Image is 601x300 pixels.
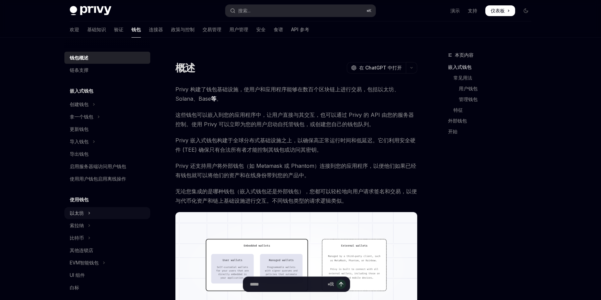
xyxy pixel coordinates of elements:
a: 钱包 [131,21,141,38]
a: 白标 [64,282,150,294]
font: 验证 [114,27,123,32]
a: UI 组件 [64,269,150,281]
font: 基础知识 [87,27,106,32]
font: 交易管理 [203,27,221,32]
font: 概述 [175,62,195,74]
a: 管理钱包 [448,94,537,105]
a: 连接器 [149,21,163,38]
a: 安全 [256,21,266,38]
font: 链条支撑 [70,67,89,73]
button: 切换比特币部分 [64,232,150,244]
a: 外部钱包 [448,115,537,126]
img: 深色标志 [70,6,111,15]
button: 切换创建钱包部分 [64,98,150,110]
font: EVM智能钱包 [70,260,99,265]
a: 支持 [468,7,477,14]
font: 搜索... [238,8,251,13]
font: K [369,8,372,13]
a: 使用用户钱包启用离线操作 [64,173,150,185]
font: 食谱 [274,27,283,32]
button: 切换获取钱包部分 [64,111,150,123]
a: API 参考 [291,21,309,38]
font: 在 ChatGPT 中打开 [359,65,402,70]
font: 其他连锁店 [70,247,93,253]
font: API 参考 [291,27,309,32]
font: 启用服务器端访问用户钱包 [70,163,126,169]
font: 安全 [256,27,266,32]
font: 这些钱包可以嵌入到您的应用程序中，让用户直接与其交互，也可以通过 Privy 的 API 由您的服务器控制。使用 Privy 可以立即为您的用户启动自托管钱包，或创建您自己的钱包队列。 [175,111,414,128]
a: 其他连锁店 [64,244,150,256]
button: 切换 EVM 智能钱包部分 [64,257,150,269]
a: 特征 [448,105,537,115]
font: Privy 构建了钱包基础设施，使用户和应用程序能够在数百个区块链上进行交易，包括以太坊、Solana、Base [175,86,399,102]
a: 嵌入式钱包 [448,62,537,72]
font: 仪表板 [491,8,505,13]
font: 欢迎 [70,27,79,32]
a: 用户钱包 [448,83,537,94]
font: 支持 [468,8,477,13]
a: 开始 [448,126,537,137]
font: 演示 [450,8,460,13]
font: 钱包 [131,27,141,32]
font: Privy 还支持用户将外部钱包（如 Metamask 或 Phantom）连接到您的应用程序，以便他们如果已经有钱包就可以将他们的资产和在线身份带到您的产品中。 [175,162,416,179]
a: 等 [211,95,216,102]
a: 导出钱包 [64,148,150,160]
font: 嵌入式钱包 [448,64,472,70]
font: Privy 嵌入式钱包构建于全球分布式基础设施之上，以确保高正常运行时间和低延迟。它们利用安全硬件 (TEE) 确保只有合法所有者才能控制其钱包或访问其密钥。 [175,137,416,153]
font: 导出钱包 [70,151,89,157]
font: 以太坊 [70,210,84,216]
a: 欢迎 [70,21,79,38]
font: 比特币 [70,235,84,241]
button: 切换 Solana 部分 [64,219,150,232]
font: 白标 [70,285,79,290]
a: 启用服务器端访问用户钱包 [64,160,150,172]
font: UI 组件 [70,272,85,278]
font: 使用用户钱包启用离线操作 [70,176,126,182]
a: 更新钱包 [64,123,150,135]
button: 在 ChatGPT 中打开 [347,62,406,73]
a: 交易管理 [203,21,221,38]
font: 连接器 [149,27,163,32]
font: 拿一个钱包 [70,114,93,119]
font: 本页内容 [455,52,474,58]
font: 用户管理 [229,27,248,32]
font: 嵌入式钱包 [70,88,93,94]
a: 政策与控制 [171,21,195,38]
font: 使用钱包 [70,197,89,202]
button: 切换导入钱包部分 [64,136,150,148]
a: 链条支撑 [64,64,150,76]
input: 提问... [250,277,325,292]
a: 钱包概述 [64,52,150,64]
button: 打开搜索 [225,5,376,17]
font: 更新钱包 [70,126,89,132]
font: 创建钱包 [70,101,89,107]
a: 仪表板 [485,5,515,16]
font: 常见用法 [453,75,472,81]
button: 切换暗模式 [521,5,531,16]
font: 钱包概述 [70,55,89,60]
button: 切换以太坊部分 [64,207,150,219]
font: 外部钱包 [448,118,467,123]
a: 验证 [114,21,123,38]
a: 用户管理 [229,21,248,38]
a: 基础知识 [87,21,106,38]
font: 。 [216,95,222,102]
font: 索拉纳 [70,222,84,228]
font: 无论您集成的是哪种钱包（嵌入式钱包还是外部钱包），您都可以轻松地向用户请求签名和交易，以便与代币化资产和链上基础设施进行交互。不同钱包类型的请求逻辑类似。 [175,188,417,204]
font: 导入钱包 [70,139,89,144]
font: 开始 [448,129,457,134]
a: 食谱 [274,21,283,38]
a: 演示 [450,7,460,14]
a: 常见用法 [448,72,537,83]
font: 管理钱包 [459,96,478,102]
font: ⌘ [367,8,369,13]
font: 特征 [453,107,463,113]
font: 政策与控制 [171,27,195,32]
font: 用户钱包 [459,86,478,91]
button: 发送消息 [336,280,346,289]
